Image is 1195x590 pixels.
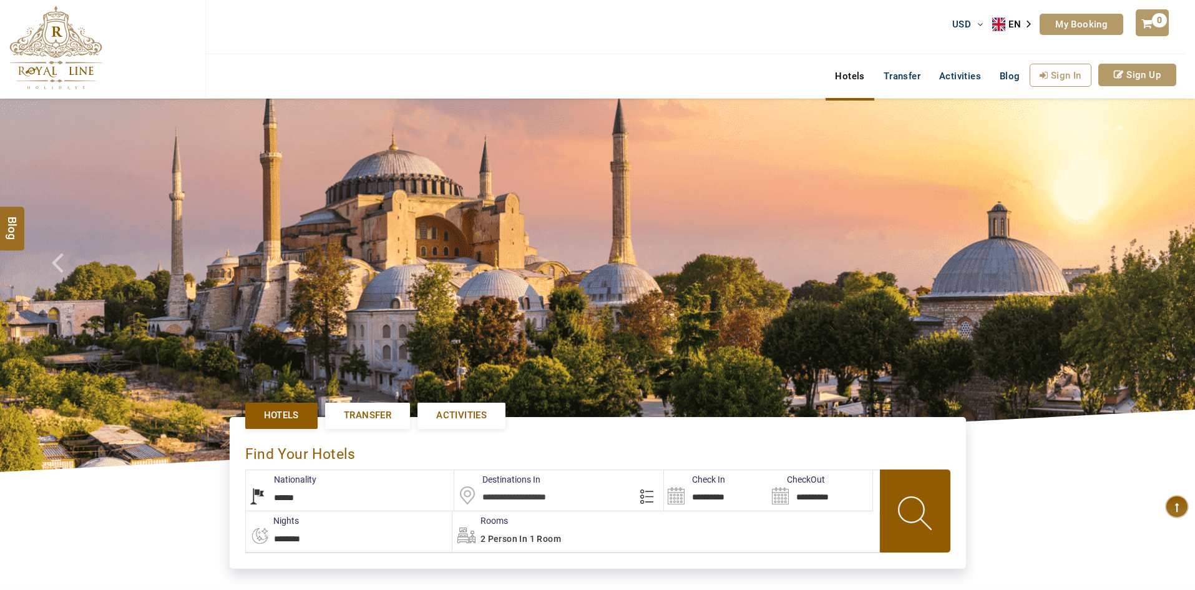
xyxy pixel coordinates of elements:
[1040,14,1123,35] a: My Booking
[480,534,561,544] span: 2 Person in 1 Room
[344,409,391,422] span: Transfer
[768,473,825,486] label: CheckOut
[452,514,508,527] label: Rooms
[930,64,990,89] a: Activities
[36,99,95,472] a: Check next prev
[245,403,318,428] a: Hotels
[454,473,540,486] label: Destinations In
[874,64,930,89] a: Transfer
[1030,64,1091,87] a: Sign In
[4,216,21,227] span: Blog
[992,15,1040,34] aside: Language selected: English
[436,409,487,422] span: Activities
[1135,99,1195,472] a: Check next image
[1152,13,1167,27] span: 0
[826,64,874,89] a: Hotels
[664,473,725,486] label: Check In
[325,403,410,428] a: Transfer
[768,470,872,511] input: Search
[952,19,971,30] span: USD
[1136,9,1168,36] a: 0
[245,514,299,527] label: nights
[992,15,1040,34] div: Language
[264,409,299,422] span: Hotels
[992,15,1040,34] a: EN
[246,473,316,486] label: Nationality
[1098,64,1176,86] a: Sign Up
[417,403,505,428] a: Activities
[990,64,1030,89] a: Blog
[9,6,102,90] img: The Royal Line Holidays
[664,470,768,511] input: Search
[1000,71,1020,82] span: Blog
[245,433,950,470] div: Find Your Hotels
